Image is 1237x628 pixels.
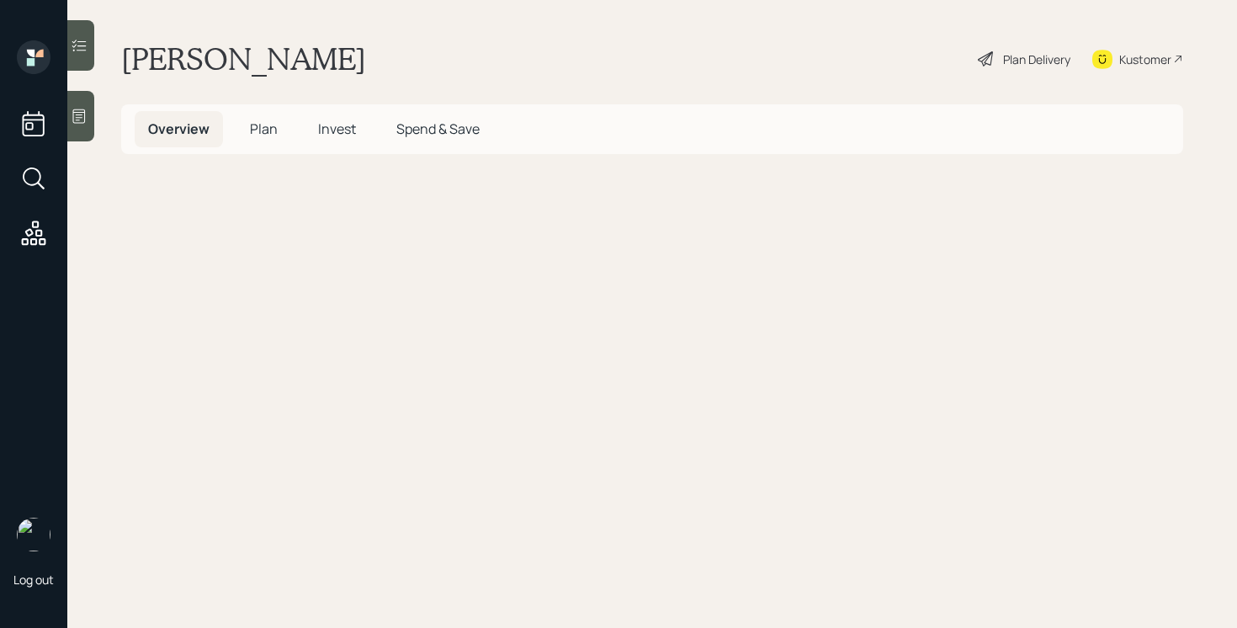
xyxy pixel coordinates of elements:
[318,120,356,138] span: Invest
[1119,51,1171,68] div: Kustomer
[250,120,278,138] span: Plan
[148,120,210,138] span: Overview
[13,572,54,588] div: Log out
[17,518,50,551] img: retirable_logo.png
[396,120,480,138] span: Spend & Save
[121,40,366,77] h1: [PERSON_NAME]
[1003,51,1070,68] div: Plan Delivery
